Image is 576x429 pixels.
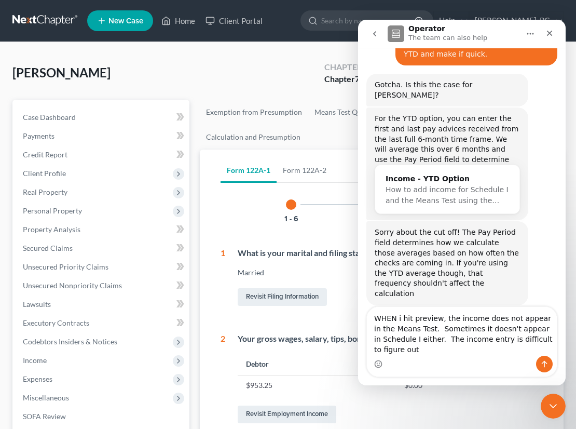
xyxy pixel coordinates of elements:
a: Secured Claims [15,239,189,258]
span: Payments [23,131,54,140]
div: Married [238,267,543,278]
span: Codebtors Insiders & Notices [23,337,117,346]
a: Executory Contracts [15,314,189,332]
div: 2 [221,333,225,425]
div: What is your marital and filing status? [238,247,543,259]
span: Income [23,356,47,365]
div: Your gross wages, salary, tips, bonuses, overtime, and commissions [238,333,543,345]
a: Calculation and Presumption [200,125,307,150]
span: Credit Report [23,150,67,159]
a: SOFA Review [15,407,189,426]
a: Means Test Qualifier [308,100,387,125]
a: Payments [15,127,189,145]
a: [PERSON_NAME], PC [470,11,563,30]
span: Property Analysis [23,225,80,234]
a: Unsecured Priority Claims [15,258,189,276]
a: Help [434,11,469,30]
span: Expenses [23,374,52,383]
span: 7 [355,74,360,84]
a: Form 122A-2 [277,158,333,183]
a: Client Portal [200,11,268,30]
iframe: Intercom live chat [541,394,566,419]
span: Real Property [23,187,67,196]
input: Search by name... [321,11,416,30]
div: Chapter [324,73,362,85]
a: Exemption from Presumption [200,100,308,125]
span: [PERSON_NAME] [12,65,111,80]
a: Unsecured Nonpriority Claims [15,276,189,295]
th: Debtor [238,353,396,375]
a: Home [156,11,200,30]
button: 1 - 6 [284,216,298,223]
span: SOFA Review [23,412,66,421]
td: $953.25 [238,376,396,395]
span: Unsecured Nonpriority Claims [23,281,122,290]
span: Miscellaneous [23,393,69,402]
span: Case Dashboard [23,113,76,122]
span: New Case [108,17,143,25]
a: Property Analysis [15,220,189,239]
span: Client Profile [23,169,66,178]
span: Unsecured Priority Claims [23,262,108,271]
div: 1 [221,247,225,308]
a: Revisit Filing Information [238,288,327,306]
iframe: Intercom live chat [358,20,566,385]
span: Personal Property [23,206,82,215]
span: Executory Contracts [23,318,89,327]
span: Lawsuits [23,300,51,309]
a: Case Dashboard [15,108,189,127]
div: Chapter [324,61,362,73]
a: Lawsuits [15,295,189,314]
a: Credit Report [15,145,189,164]
a: Form 122A-1 [221,158,277,183]
a: Revisit Employment Income [238,406,336,423]
span: Secured Claims [23,244,73,252]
